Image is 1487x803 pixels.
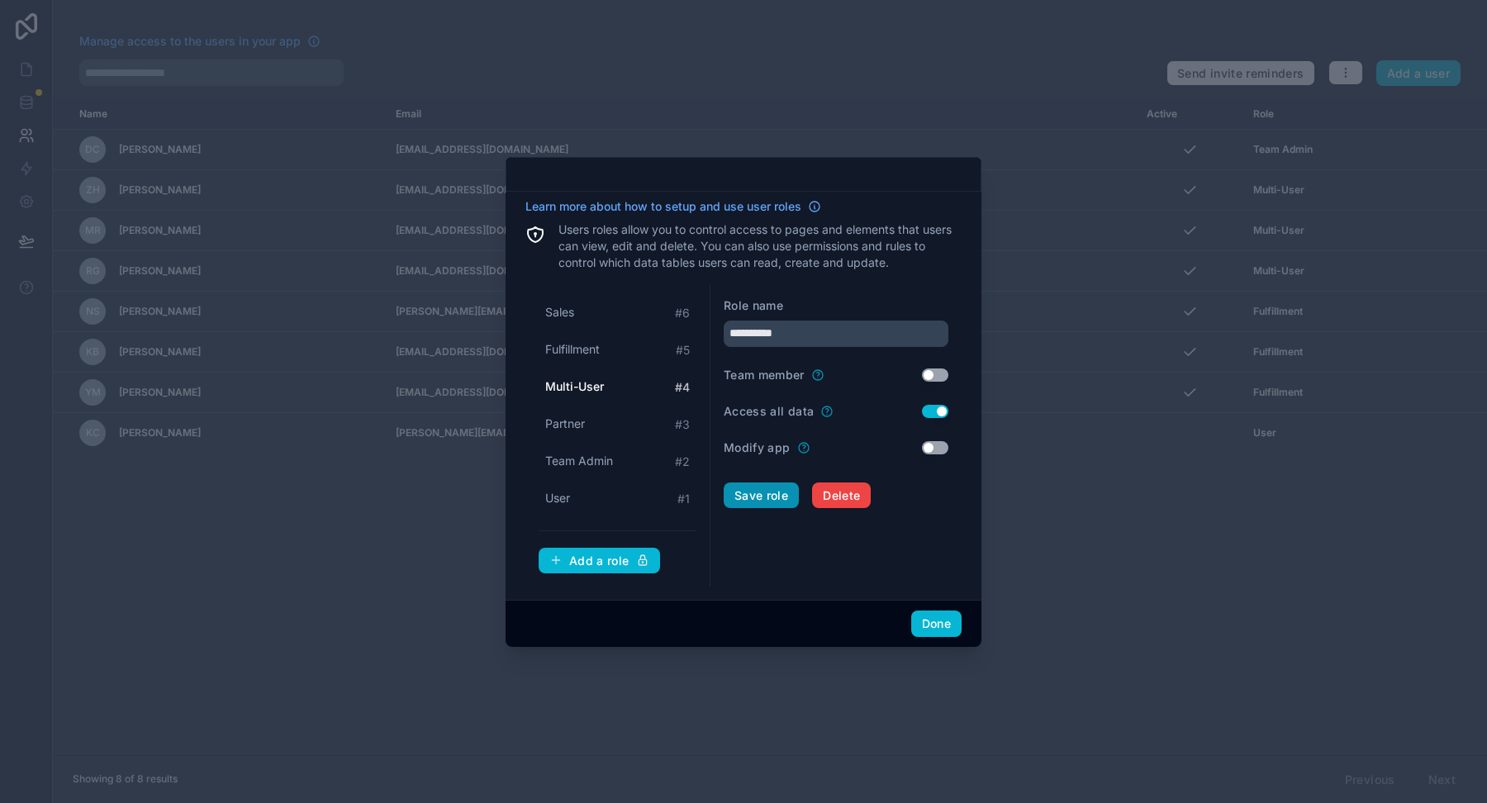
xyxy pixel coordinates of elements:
[545,378,604,395] span: Multi-User
[545,341,600,358] span: Fulfillment
[724,440,791,456] label: Modify app
[558,221,962,271] p: Users roles allow you to control access to pages and elements that users can view, edit and delet...
[724,482,799,509] button: Save role
[545,416,585,432] span: Partner
[525,198,821,215] a: Learn more about how to setup and use user roles
[549,554,649,568] div: Add a role
[823,488,860,503] span: Delete
[911,611,962,637] button: Done
[545,490,570,506] span: User
[677,491,690,507] span: # 1
[724,297,783,314] label: Role name
[675,454,690,470] span: # 2
[675,379,690,396] span: # 4
[545,453,613,469] span: Team Admin
[675,305,690,321] span: # 6
[675,416,690,433] span: # 3
[724,367,805,383] label: Team member
[676,342,690,359] span: # 5
[545,304,574,321] span: Sales
[539,548,660,574] button: Add a role
[812,482,871,509] button: Delete
[724,403,814,420] label: Access all data
[525,198,801,215] span: Learn more about how to setup and use user roles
